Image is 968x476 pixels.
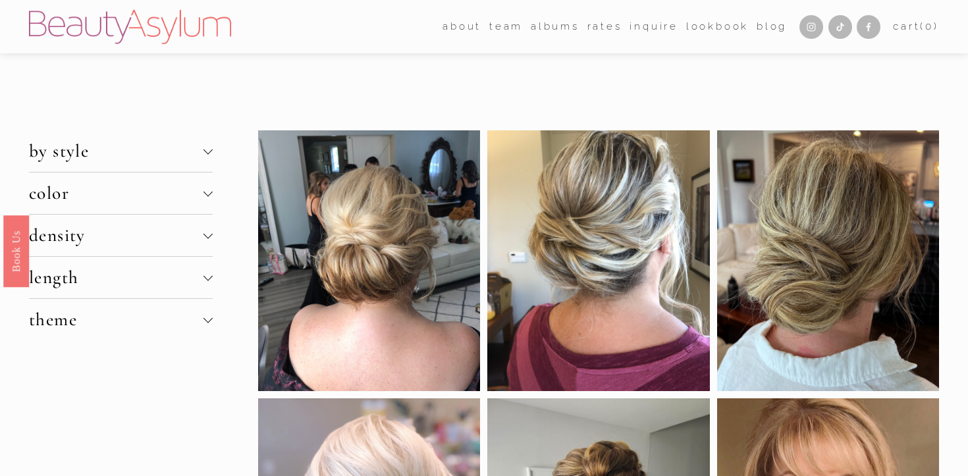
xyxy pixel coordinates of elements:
span: color [29,182,203,204]
a: folder dropdown [443,16,481,36]
button: theme [29,299,213,340]
span: by style [29,140,203,162]
a: Rates [587,16,622,36]
img: Beauty Asylum | Bridal Hair &amp; Makeup Charlotte &amp; Atlanta [29,10,231,44]
a: TikTok [828,15,852,39]
button: length [29,257,213,298]
span: ( ) [920,20,938,32]
span: theme [29,309,203,331]
span: 0 [925,20,934,32]
a: Instagram [799,15,823,39]
a: Lookbook [686,16,749,36]
span: length [29,267,203,288]
button: density [29,215,213,256]
a: Blog [757,16,787,36]
a: Facebook [857,15,880,39]
a: folder dropdown [489,16,523,36]
span: about [443,18,481,36]
a: albums [531,16,579,36]
button: color [29,172,213,214]
a: Inquire [630,16,678,36]
span: density [29,225,203,246]
a: Book Us [3,215,29,286]
span: team [489,18,523,36]
button: by style [29,130,213,172]
a: 0 items in cart [893,18,939,36]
